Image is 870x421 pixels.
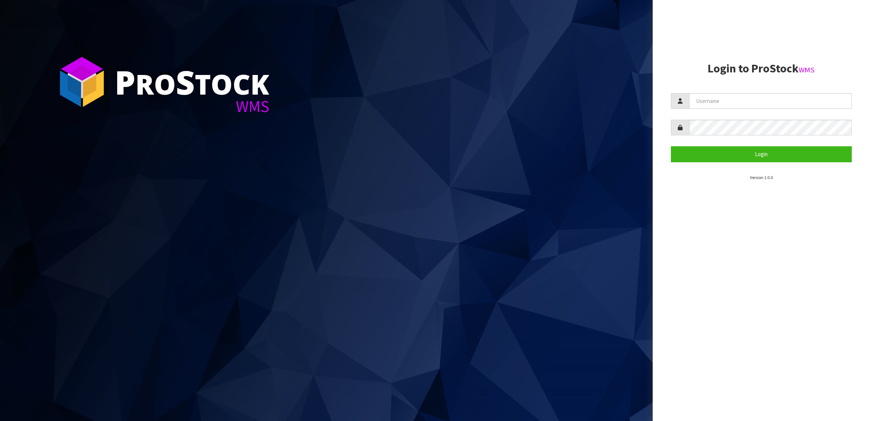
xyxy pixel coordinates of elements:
[799,65,815,75] small: WMS
[176,60,195,104] span: S
[689,93,852,109] input: Username
[671,62,852,75] h2: Login to ProStock
[750,175,773,180] small: Version 1.0.0
[115,60,135,104] span: P
[115,98,269,115] div: WMS
[55,55,109,109] img: ProStock Cube
[671,146,852,162] button: Login
[115,65,269,98] div: ro tock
